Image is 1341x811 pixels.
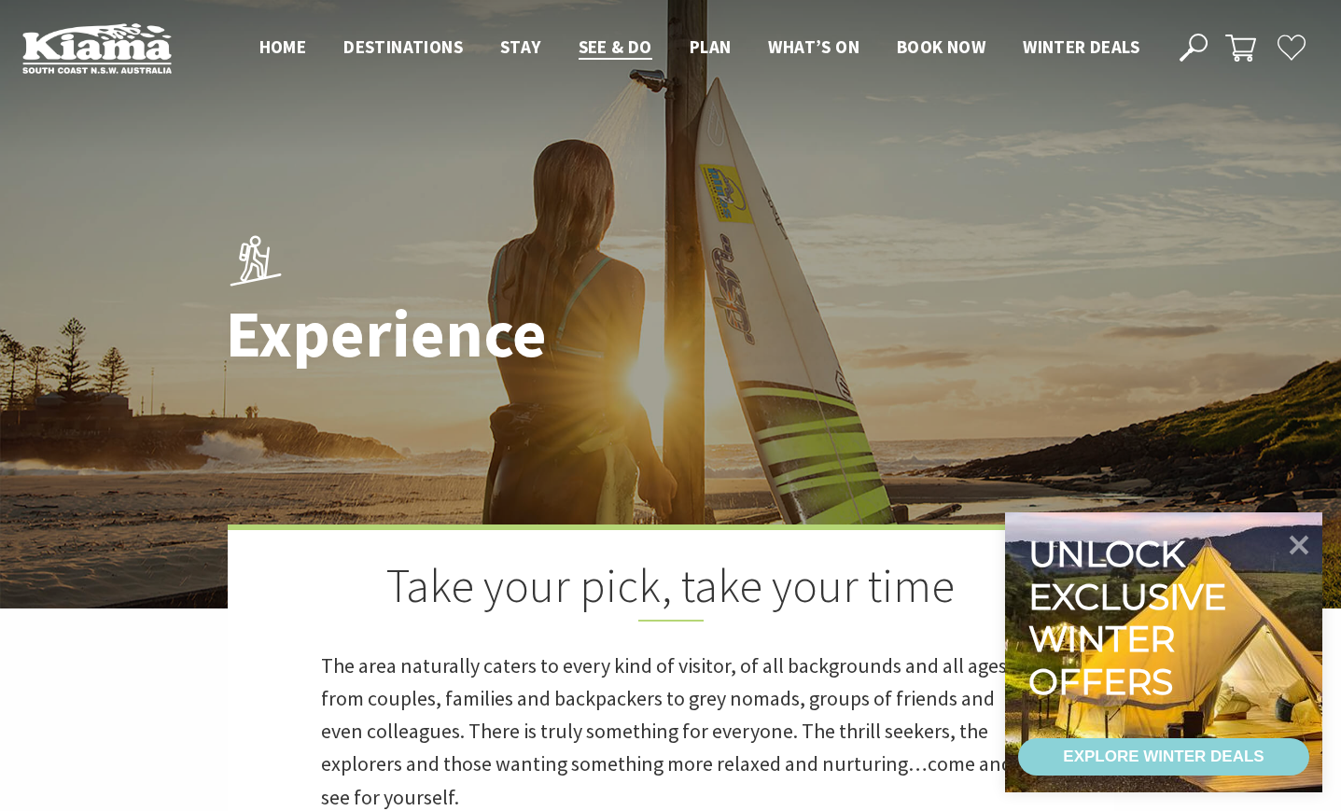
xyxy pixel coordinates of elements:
span: What’s On [768,35,859,58]
span: Plan [690,35,732,58]
span: Winter Deals [1023,35,1139,58]
span: Stay [500,35,541,58]
a: EXPLORE WINTER DEALS [1018,738,1309,776]
span: Home [259,35,307,58]
span: Book now [897,35,985,58]
div: EXPLORE WINTER DEALS [1063,738,1264,776]
img: Kiama Logo [22,22,172,74]
nav: Main Menu [241,33,1158,63]
div: Unlock exclusive winter offers [1028,533,1235,703]
h2: Take your pick, take your time [321,558,1021,622]
span: See & Do [579,35,652,58]
h1: Experience [226,298,753,370]
span: Destinations [343,35,463,58]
